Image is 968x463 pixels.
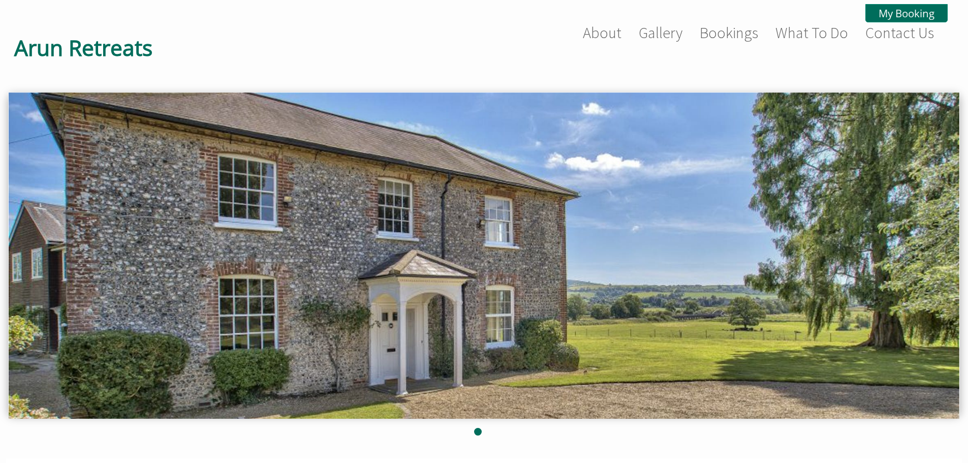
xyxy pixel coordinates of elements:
[865,23,934,42] a: Contact Us
[775,23,848,42] a: What To Do
[865,4,948,22] a: My Booking
[700,23,758,42] a: Bookings
[583,23,621,42] a: About
[14,19,116,77] a: Arun Retreats
[14,33,116,62] h1: Arun Retreats
[639,23,682,42] a: Gallery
